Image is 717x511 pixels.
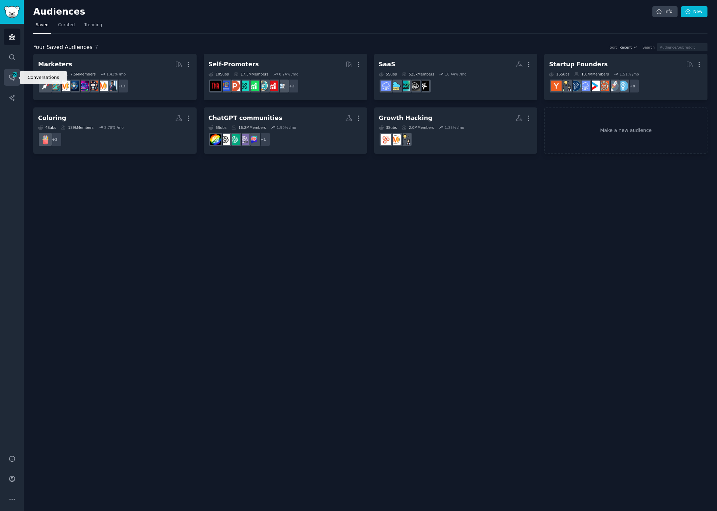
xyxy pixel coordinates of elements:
img: ChatGPT [229,134,240,145]
div: + 2 [285,79,299,93]
a: SaaS5Subs525kMembers10.44% /moSaaSMarketingNoCodeSaaSmicrosaasmicro_saasSaaS [374,54,537,100]
div: 1.25 % /mo [445,125,464,130]
img: startups [608,81,619,91]
div: 525k Members [402,72,434,76]
span: Saved [36,22,49,28]
img: growmybusiness [561,81,571,91]
img: youtubepromotion [267,81,278,91]
span: Your Saved Audiences [33,43,93,52]
img: startup [589,81,600,91]
button: Recent [619,45,638,50]
div: Sort [610,45,617,50]
img: ProductHunters [229,81,240,91]
div: Growth Hacking [379,114,433,122]
div: 189k Members [61,125,94,130]
div: ChatGPT communities [209,114,282,122]
img: marketing [390,134,401,145]
img: TestMyApp [210,81,221,91]
img: ycombinator [551,81,562,91]
img: PPC [40,81,51,91]
a: 353 [4,69,20,86]
div: 16 Sub s [549,72,569,76]
div: 5 Sub s [379,72,397,76]
div: 7.5M Members [63,72,96,76]
span: Curated [58,22,75,28]
a: Marketers21Subs7.5MMembers1.43% /mo+13LinkedInLunaticsmarketingsocialmediaSEOdigital_marketingadv... [33,54,197,100]
img: selfpromotion [248,81,259,91]
span: Recent [619,45,632,50]
img: GrowthHacking [381,134,391,145]
div: 2.78 % /mo [104,125,123,130]
img: advertising [59,81,70,91]
div: Self-Promoters [209,60,259,69]
div: Coloring [38,114,66,122]
img: InternetIsBeautiful [277,81,287,91]
div: + 1 [256,132,270,147]
img: betatests [220,81,230,91]
img: OpenAI [220,134,230,145]
img: GPT3 [210,134,221,145]
div: + 13 [114,79,129,93]
img: socialmedia [88,81,98,91]
a: New [681,6,707,18]
img: LinkedInLunatics [107,81,117,91]
div: 21 Sub s [38,72,59,76]
img: Coloring [40,134,51,145]
a: Make a new audience [544,107,707,154]
img: SaaS [381,81,391,91]
div: 0.24 % /mo [279,72,298,76]
img: EntrepreneurRideAlong [599,81,609,91]
div: SaaS [379,60,396,69]
div: Startup Founders [549,60,607,69]
img: growmybusiness [400,134,410,145]
div: 10.44 % /mo [445,72,467,76]
div: Search [643,45,655,50]
a: Coloring4Subs189kMembers2.78% /mo+3Coloring [33,107,197,154]
img: alphaandbetausers [239,81,249,91]
span: 7 [95,44,98,50]
div: 1.90 % /mo [277,125,296,130]
img: Entrepreneurship [570,81,581,91]
img: ChatGPTPromptGenius [248,134,259,145]
img: NoCodeSaaS [409,81,420,91]
a: Growth Hacking3Subs2.0MMembers1.25% /mogrowmybusinessmarketingGrowthHacking [374,107,537,154]
img: SEO [78,81,89,91]
div: 4 Sub s [38,125,56,130]
img: marketing [97,81,108,91]
a: Info [652,6,678,18]
a: Self-Promoters10Subs17.3MMembers0.24% /mo+2InternetIsBeautifulyoutubepromotionAppIdeasselfpromoti... [204,54,367,100]
input: Audience/Subreddit [657,43,707,51]
img: GummySearch logo [4,6,20,18]
a: Trending [82,20,104,34]
div: 10 Sub s [209,72,229,76]
img: microsaas [400,81,410,91]
img: SaaSMarketing [419,81,429,91]
span: 353 [12,72,18,77]
div: 13.7M Members [574,72,609,76]
div: 6 Sub s [209,125,227,130]
img: Affiliatemarketing [50,81,60,91]
img: ChatGPTPro [239,134,249,145]
div: + 3 [48,132,62,147]
div: + 8 [625,79,639,93]
img: AppIdeas [258,81,268,91]
img: micro_saas [390,81,401,91]
span: Trending [84,22,102,28]
div: 2.0M Members [402,125,434,130]
img: digital_marketing [69,81,79,91]
a: Curated [56,20,77,34]
div: 1.51 % /mo [620,72,639,76]
img: Entrepreneur [618,81,628,91]
a: Startup Founders16Subs13.7MMembers1.51% /mo+8EntrepreneurstartupsEntrepreneurRideAlongstartupSaaS... [544,54,707,100]
div: 16.2M Members [231,125,266,130]
a: Saved [33,20,51,34]
img: SaaS [580,81,590,91]
div: 17.3M Members [234,72,268,76]
div: 1.43 % /mo [106,72,126,76]
div: Marketers [38,60,72,69]
a: ChatGPT communities6Subs16.2MMembers1.90% /mo+1ChatGPTPromptGeniusChatGPTProChatGPTOpenAIGPT3 [204,107,367,154]
h2: Audiences [33,6,652,17]
div: 3 Sub s [379,125,397,130]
